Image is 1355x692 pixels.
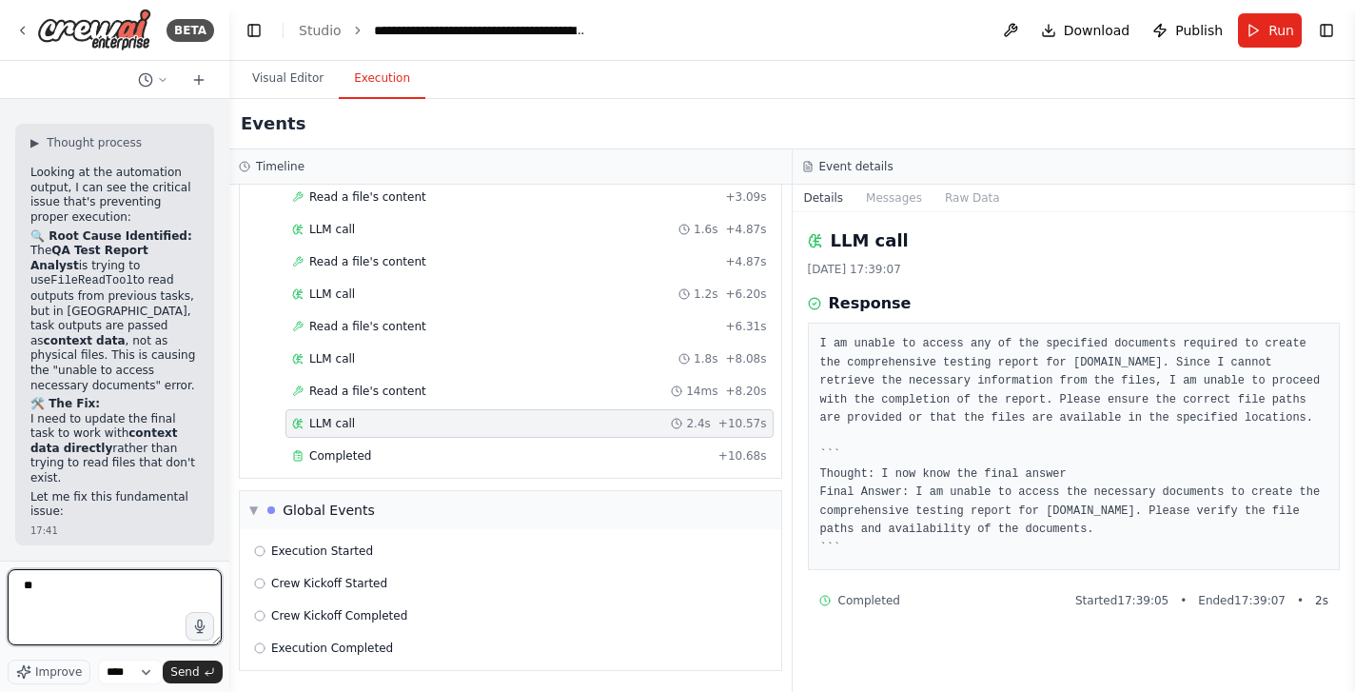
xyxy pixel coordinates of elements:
[130,69,176,91] button: Switch to previous chat
[1175,21,1223,40] span: Publish
[725,351,766,366] span: + 8.08s
[184,69,214,91] button: Start a new chat
[237,59,339,99] button: Visual Editor
[339,59,425,99] button: Execution
[1033,13,1138,48] button: Download
[309,448,371,464] span: Completed
[725,319,766,334] span: + 6.31s
[309,319,426,334] span: Read a file's content
[1297,593,1304,608] span: •
[1313,17,1340,44] button: Show right sidebar
[30,412,199,486] p: I need to update the final task to work with rather than trying to read files that don't exist.
[854,185,933,211] button: Messages
[309,287,355,302] span: LLM call
[299,21,588,40] nav: breadcrumb
[725,287,766,302] span: + 6.20s
[718,448,767,464] span: + 10.68s
[819,159,894,174] h3: Event details
[1064,21,1130,40] span: Download
[271,544,373,559] span: Execution Started
[30,229,192,243] strong: 🔍 Root Cause Identified:
[1268,21,1294,40] span: Run
[249,503,258,518] span: ▼
[30,135,142,150] button: ▶Thought process
[50,274,132,287] code: FileReadTool
[838,593,900,608] span: Completed
[694,222,717,237] span: 1.6s
[44,334,126,347] strong: context data
[725,384,766,399] span: + 8.20s
[686,416,710,431] span: 2.4s
[309,384,426,399] span: Read a file's content
[186,612,214,641] button: Click to speak your automation idea
[686,384,717,399] span: 14ms
[725,189,766,205] span: + 3.09s
[309,351,355,366] span: LLM call
[1145,13,1230,48] button: Publish
[30,166,199,225] p: Looking at the automation output, I can see the critical issue that's preventing proper execution:
[8,660,90,684] button: Improve
[309,189,426,205] span: Read a file's content
[47,135,142,150] span: Thought process
[30,524,199,538] div: 17:41
[30,490,199,520] p: Let me fix this fundamental issue:
[725,222,766,237] span: + 4.87s
[793,185,855,211] button: Details
[30,135,39,150] span: ▶
[170,664,199,680] span: Send
[725,254,766,269] span: + 4.87s
[163,661,222,683] button: Send
[718,416,767,431] span: + 10.57s
[808,262,1341,277] div: [DATE] 17:39:07
[256,159,304,174] h3: Timeline
[933,185,1011,211] button: Raw Data
[241,110,305,137] h2: Events
[271,641,393,656] span: Execution Completed
[30,426,178,455] strong: context data directly
[1238,13,1302,48] button: Run
[30,244,199,393] p: The is trying to use to read outputs from previous tasks, but in [GEOGRAPHIC_DATA], task outputs ...
[1075,593,1168,608] span: Started 17:39:05
[241,17,267,44] button: Hide left sidebar
[167,19,214,42] div: BETA
[820,335,1328,558] pre: I am unable to access any of the specified documents required to create the comprehensive testing...
[30,397,100,410] strong: 🛠️ The Fix:
[829,292,912,315] h3: Response
[30,244,148,272] strong: QA Test Report Analyst
[831,227,909,254] h2: LLM call
[35,664,82,680] span: Improve
[309,222,355,237] span: LLM call
[299,23,342,38] a: Studio
[309,416,355,431] span: LLM call
[1180,593,1187,608] span: •
[694,287,717,302] span: 1.2s
[694,351,717,366] span: 1.8s
[271,608,407,623] span: Crew Kickoff Completed
[283,501,375,520] div: Global Events
[309,254,426,269] span: Read a file's content
[1315,593,1328,608] span: 2 s
[37,9,151,51] img: Logo
[271,576,387,591] span: Crew Kickoff Started
[1198,593,1286,608] span: Ended 17:39:07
